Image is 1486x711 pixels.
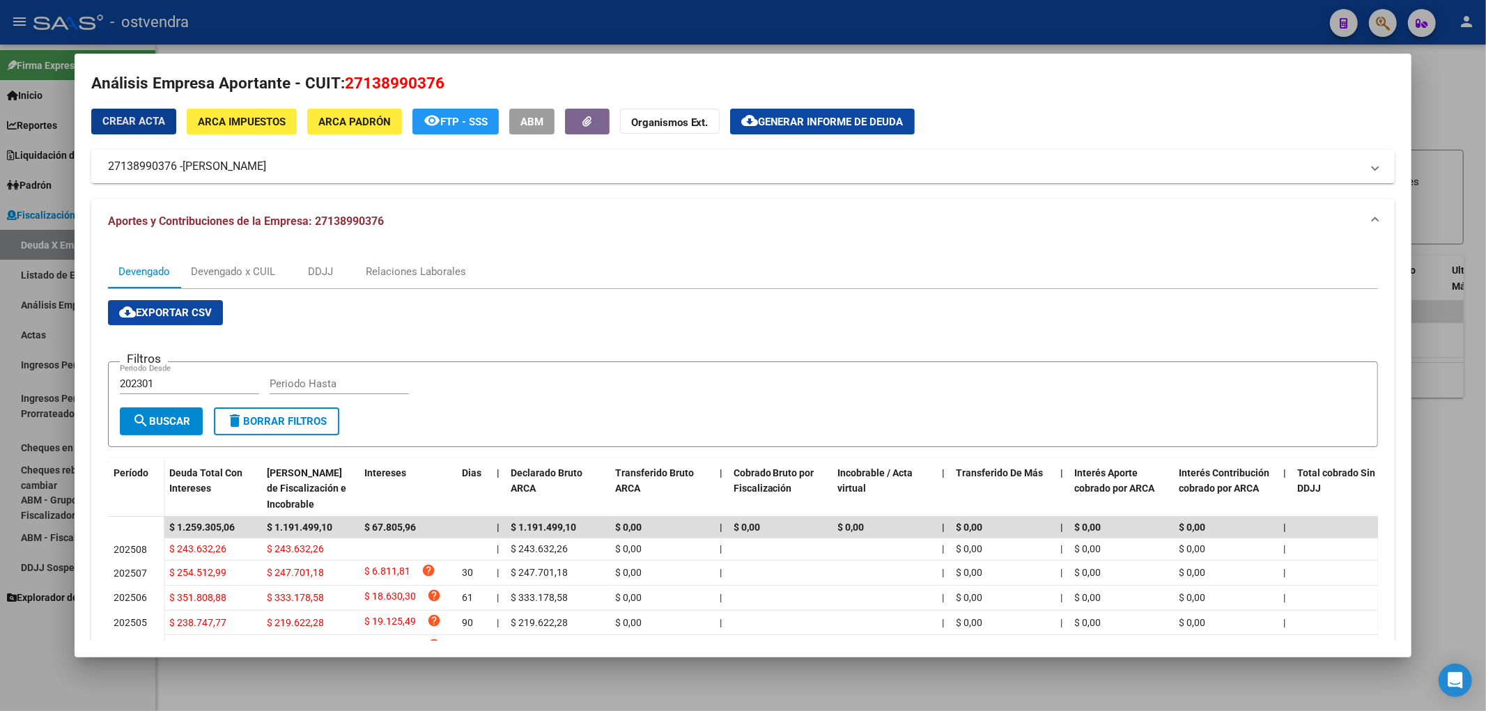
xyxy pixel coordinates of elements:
span: 202507 [114,568,147,579]
span: | [1284,592,1286,603]
span: ABM [520,116,543,128]
span: | [943,617,945,628]
span: $ 1.259.305,06 [169,522,235,533]
datatable-header-cell: Total cobrado Sin DDJJ [1292,458,1397,519]
span: | [943,467,945,478]
span: | [497,467,500,478]
button: Crear Acta [91,109,176,134]
mat-icon: search [132,412,149,429]
datatable-header-cell: Transferido De Más [951,458,1055,519]
span: | [1284,617,1286,628]
span: $ 0,00 [1075,522,1101,533]
span: | [943,567,945,578]
span: Deuda Total Con Intereses [169,467,242,494]
span: | [1061,543,1063,554]
mat-icon: delete [226,412,243,429]
mat-panel-title: 27138990376 - [108,158,1362,175]
span: | [497,522,500,533]
mat-icon: cloud_download [119,304,136,320]
i: help [427,614,441,627]
span: Declarado Bruto ARCA [511,467,582,494]
span: $ 0,00 [1179,617,1206,628]
span: | [720,467,722,478]
datatable-header-cell: Declarado Bruto ARCA [505,458,610,519]
span: Transferido Bruto ARCA [615,467,694,494]
span: Incobrable / Acta virtual [838,467,913,494]
span: 27138990376 [345,74,444,92]
span: $ 19.125,49 [364,614,416,632]
div: Devengado x CUIL [191,264,275,279]
datatable-header-cell: Período [108,458,164,517]
datatable-header-cell: Deuda Total Con Intereses [164,458,261,519]
span: | [1061,467,1064,478]
datatable-header-cell: Interés Contribución cobrado por ARCA [1174,458,1278,519]
datatable-header-cell: | [491,458,505,519]
span: | [720,592,722,603]
button: FTP - SSS [412,109,499,134]
span: Período [114,467,148,478]
button: Borrar Filtros [214,407,339,435]
button: Organismos Ext. [620,109,720,134]
span: $ 67.805,96 [364,522,416,533]
span: | [497,617,499,628]
span: $ 243.632,26 [511,543,568,554]
datatable-header-cell: Incobrable / Acta virtual [833,458,937,519]
span: $ 1.191.499,10 [267,522,332,533]
span: Borrar Filtros [226,415,327,428]
span: Exportar CSV [119,306,212,319]
span: $ 0,00 [838,522,865,533]
span: 202508 [114,544,147,555]
span: $ 6.811,81 [364,563,410,582]
span: $ 0,00 [615,543,642,554]
button: ARCA Impuestos [187,109,297,134]
span: | [943,592,945,603]
span: Interés Aporte cobrado por ARCA [1075,467,1155,494]
span: 30 [462,567,473,578]
div: Open Intercom Messenger [1439,664,1472,697]
span: $ 0,00 [957,617,983,628]
span: $ 1.191.499,10 [511,522,576,533]
span: | [497,592,499,603]
datatable-header-cell: Intereses [359,458,456,519]
span: | [1284,543,1286,554]
span: | [720,543,722,554]
span: Cobrado Bruto por Fiscalización [734,467,814,494]
datatable-header-cell: | [937,458,951,519]
span: 61 [462,592,473,603]
h3: Filtros [120,351,168,366]
span: $ 243.632,26 [169,543,226,554]
span: $ 0,00 [1179,522,1206,533]
span: $ 0,00 [1179,567,1206,578]
datatable-header-cell: Dias [456,458,491,519]
span: | [1061,617,1063,628]
datatable-header-cell: | [714,458,728,519]
span: $ 0,00 [615,592,642,603]
span: Generar informe de deuda [758,116,904,128]
span: $ 0,00 [615,567,642,578]
span: | [1284,567,1286,578]
span: $ 351.808,88 [169,592,226,603]
span: 202505 [114,617,147,628]
span: $ 333.178,58 [511,592,568,603]
span: $ 18.539,96 [364,638,416,657]
button: ABM [509,109,555,134]
span: $ 0,00 [734,522,760,533]
mat-expansion-panel-header: 27138990376 -[PERSON_NAME] [91,150,1395,183]
i: help [421,563,435,577]
span: | [1061,592,1063,603]
span: Total cobrado Sin DDJJ [1298,467,1376,494]
span: $ 0,00 [1075,592,1101,603]
span: | [1284,522,1287,533]
span: $ 0,00 [1075,567,1101,578]
span: Intereses [364,467,406,478]
span: [PERSON_NAME] de Fiscalización e Incobrable [267,467,346,510]
span: $ 247.701,18 [511,567,568,578]
button: Exportar CSV [108,300,223,325]
span: | [720,617,722,628]
div: Devengado [118,264,170,279]
span: $ 333.178,58 [267,592,324,603]
span: Dias [462,467,481,478]
span: | [1061,567,1063,578]
span: $ 18.630,30 [364,588,416,607]
span: 90 [462,617,473,628]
